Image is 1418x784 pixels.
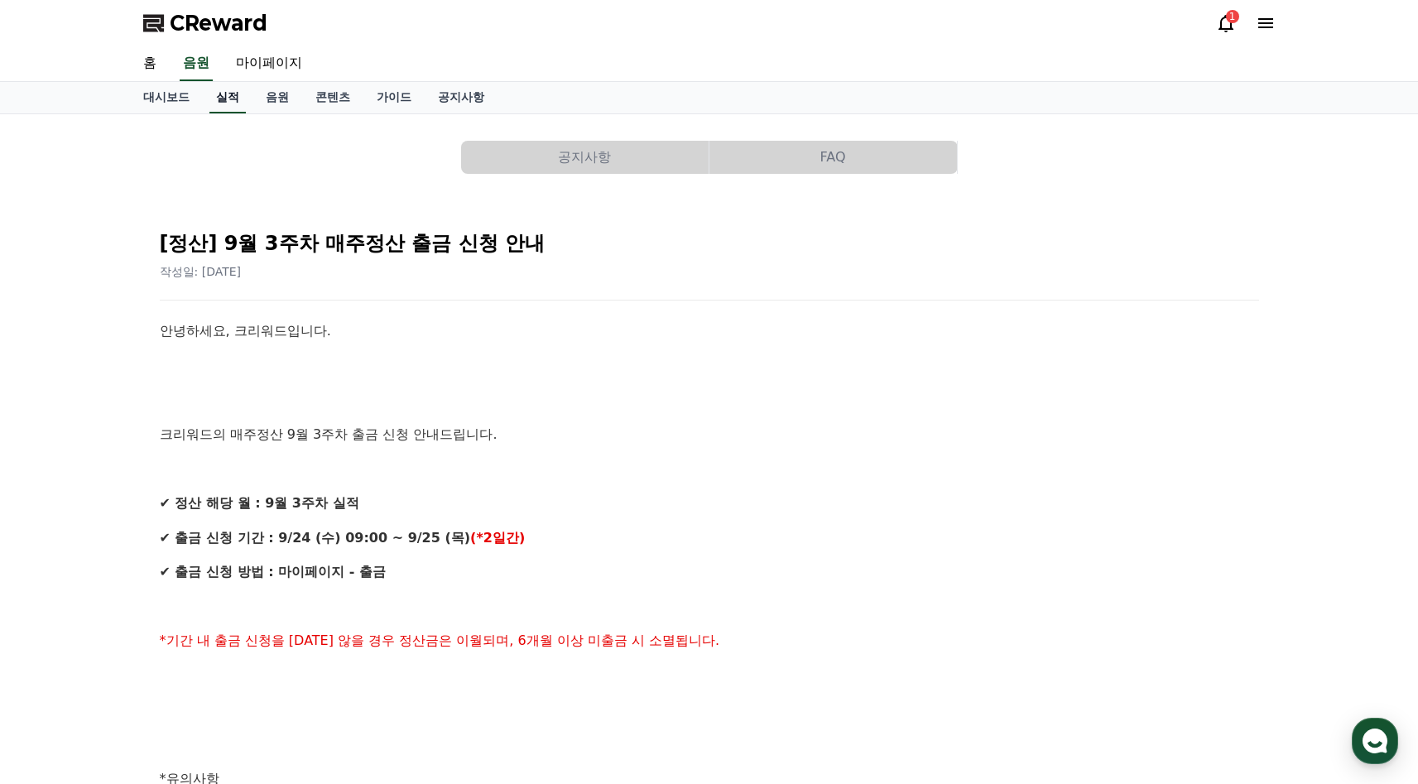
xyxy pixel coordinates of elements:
[709,141,957,174] button: FAQ
[180,46,213,81] a: 음원
[160,320,1259,342] p: 안녕하세요, 크리워드입니다.
[302,82,363,113] a: 콘텐츠
[252,82,302,113] a: 음원
[170,10,267,36] span: CReward
[160,265,242,278] span: 작성일: [DATE]
[461,141,709,174] a: 공지사항
[1216,13,1236,33] a: 1
[256,550,276,563] span: 설정
[130,82,203,113] a: 대시보드
[109,525,214,566] a: 대화
[160,632,720,648] span: *기간 내 출금 신청을 [DATE] 않을 경우 정산금은 이월되며, 6개월 이상 미출금 시 소멸됩니다.
[214,525,318,566] a: 설정
[52,550,62,563] span: 홈
[160,230,1259,257] h2: [정산] 9월 3주차 매주정산 출금 신청 안내
[160,530,471,546] strong: ✔ 출금 신청 기간 : 9/24 (수) 09:00 ~ 9/25 (목)
[143,10,267,36] a: CReward
[209,82,246,113] a: 실적
[5,525,109,566] a: 홈
[223,46,315,81] a: 마이페이지
[130,46,170,81] a: 홈
[425,82,498,113] a: 공지사항
[160,424,1259,445] p: 크리워드의 매주정산 9월 3주차 출금 신청 안내드립니다.
[363,82,425,113] a: 가이드
[470,530,525,546] strong: (*2일간)
[151,551,171,564] span: 대화
[709,141,958,174] a: FAQ
[1226,10,1239,23] div: 1
[160,564,386,580] strong: ✔ 출금 신청 방법 : 마이페이지 - 출금
[461,141,709,174] button: 공지사항
[160,495,359,511] strong: ✔ 정산 해당 월 : 9월 3주차 실적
